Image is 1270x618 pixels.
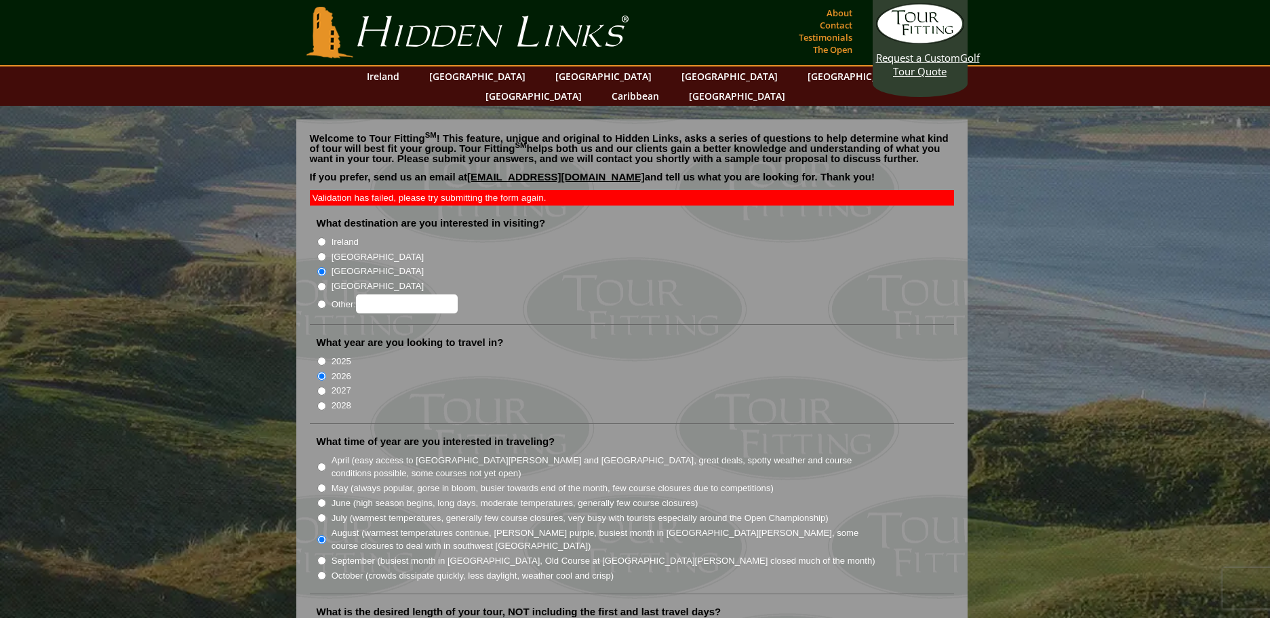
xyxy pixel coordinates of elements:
input: Other: [356,294,458,313]
a: Testimonials [795,28,856,47]
a: Ireland [360,66,406,86]
a: [GEOGRAPHIC_DATA] [801,66,911,86]
p: Welcome to Tour Fitting ! This feature, unique and original to Hidden Links, asks a series of que... [310,133,954,163]
a: Contact [816,16,856,35]
p: If you prefer, send us an email at and tell us what you are looking for. Thank you! [310,172,954,192]
a: [GEOGRAPHIC_DATA] [479,86,589,106]
label: 2028 [332,399,351,412]
label: 2026 [332,370,351,383]
a: [GEOGRAPHIC_DATA] [682,86,792,106]
label: What destination are you interested in visiting? [317,216,546,230]
label: October (crowds dissipate quickly, less daylight, weather cool and crisp) [332,569,614,583]
sup: SM [515,141,527,149]
label: [GEOGRAPHIC_DATA] [332,265,424,278]
label: 2025 [332,355,351,368]
label: [GEOGRAPHIC_DATA] [332,250,424,264]
a: About [823,3,856,22]
sup: SM [425,131,437,139]
label: Ireland [332,235,359,249]
a: [EMAIL_ADDRESS][DOMAIN_NAME] [467,171,645,182]
label: What time of year are you interested in traveling? [317,435,555,448]
a: The Open [810,40,856,59]
label: [GEOGRAPHIC_DATA] [332,279,424,293]
a: Caribbean [605,86,666,106]
div: Validation has failed, please try submitting the form again. [310,190,954,206]
label: May (always popular, gorse in bloom, busier towards end of the month, few course closures due to ... [332,482,774,495]
a: [GEOGRAPHIC_DATA] [422,66,532,86]
a: [GEOGRAPHIC_DATA] [675,66,785,86]
label: July (warmest temperatures, generally few course closures, very busy with tourists especially aro... [332,511,829,525]
label: April (easy access to [GEOGRAPHIC_DATA][PERSON_NAME] and [GEOGRAPHIC_DATA], great deals, spotty w... [332,454,877,480]
label: 2027 [332,384,351,398]
label: September (busiest month in [GEOGRAPHIC_DATA], Old Course at [GEOGRAPHIC_DATA][PERSON_NAME] close... [332,554,875,568]
label: What year are you looking to travel in? [317,336,504,349]
a: [GEOGRAPHIC_DATA] [549,66,658,86]
label: June (high season begins, long days, moderate temperatures, generally few course closures) [332,497,698,510]
label: Other: [332,294,458,313]
a: Request a CustomGolf Tour Quote [876,3,964,78]
label: August (warmest temperatures continue, [PERSON_NAME] purple, busiest month in [GEOGRAPHIC_DATA][P... [332,526,877,553]
span: Request a Custom [876,51,960,64]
